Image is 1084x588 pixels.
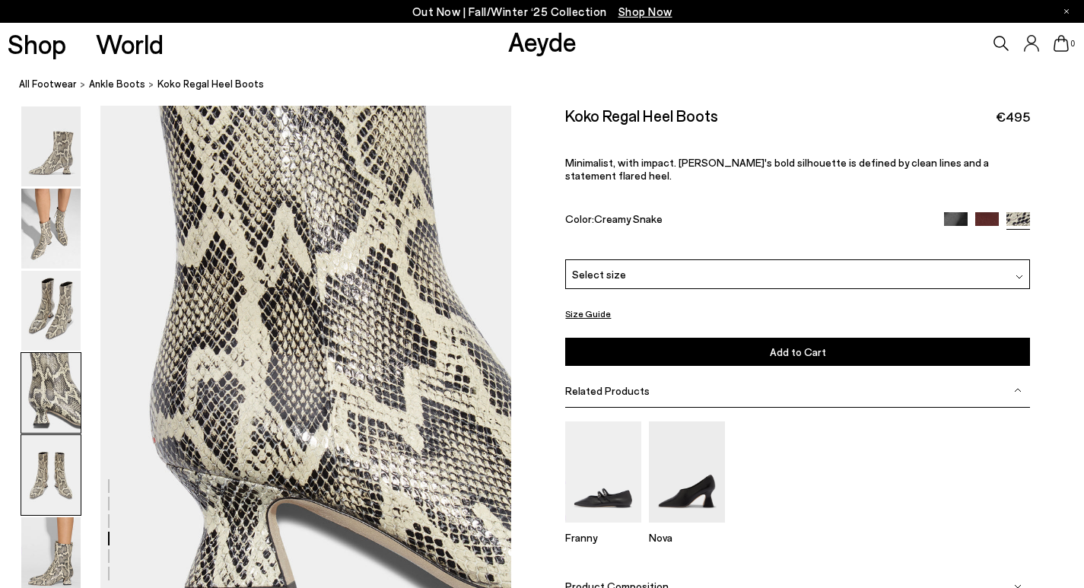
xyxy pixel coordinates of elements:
[21,106,81,186] img: Koko Regal Heel Boots - Image 1
[565,156,1029,182] p: Minimalist, with impact. [PERSON_NAME]'s bold silhouette is defined by clean lines and a statemen...
[96,30,164,57] a: World
[996,107,1030,126] span: €495
[565,512,641,544] a: Franny Double-Strap Flats Franny
[412,2,672,21] p: Out Now | Fall/Winter ‘25 Collection
[572,266,626,282] span: Select size
[508,25,577,57] a: Aeyde
[649,421,725,523] img: Nova Regal Pumps
[1016,273,1023,281] img: svg%3E
[19,64,1084,106] nav: breadcrumb
[770,345,826,358] span: Add to Cart
[565,384,650,397] span: Related Products
[649,512,725,544] a: Nova Regal Pumps Nova
[89,78,145,90] span: ankle boots
[1014,386,1022,394] img: svg%3E
[565,531,641,544] p: Franny
[1054,35,1069,52] a: 0
[19,76,77,92] a: All Footwear
[565,421,641,523] img: Franny Double-Strap Flats
[649,531,725,544] p: Nova
[157,76,264,92] span: Koko Regal Heel Boots
[89,76,145,92] a: ankle boots
[8,30,66,57] a: Shop
[21,353,81,433] img: Koko Regal Heel Boots - Image 4
[21,271,81,351] img: Koko Regal Heel Boots - Image 3
[21,435,81,515] img: Koko Regal Heel Boots - Image 5
[21,189,81,269] img: Koko Regal Heel Boots - Image 2
[565,338,1029,366] button: Add to Cart
[565,212,929,230] div: Color:
[565,304,611,323] button: Size Guide
[594,212,663,225] span: Creamy Snake
[1069,40,1076,48] span: 0
[565,106,718,125] h2: Koko Regal Heel Boots
[618,5,672,18] span: Navigate to /collections/new-in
